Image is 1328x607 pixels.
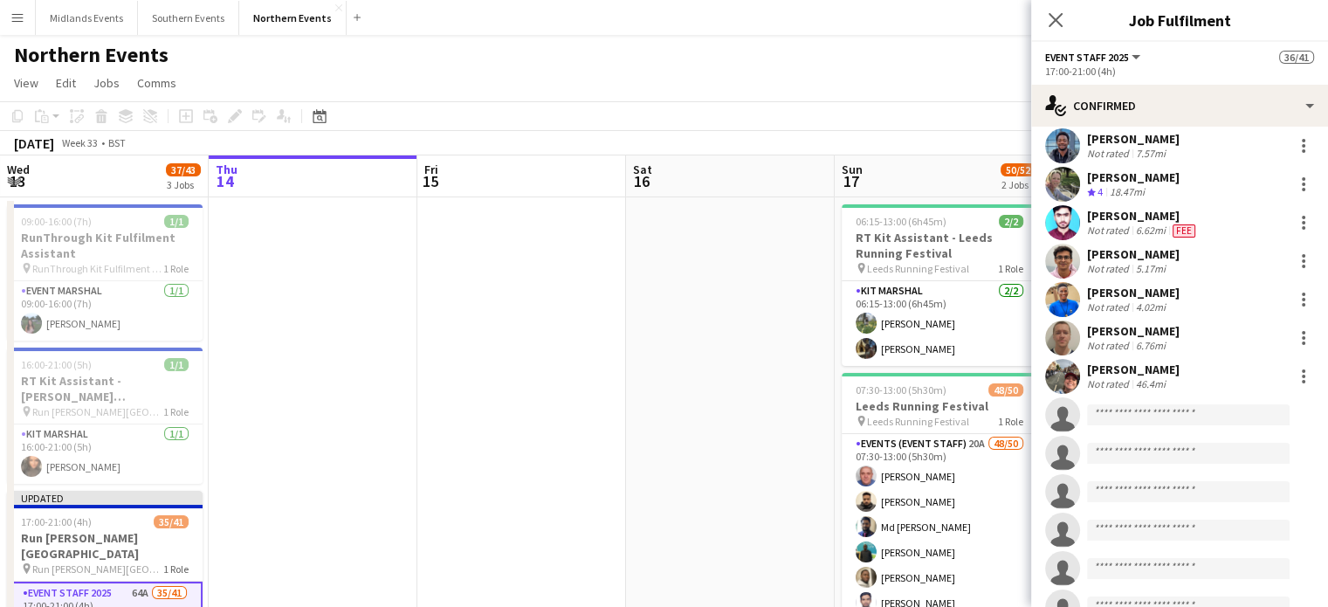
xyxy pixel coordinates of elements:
span: Sat [633,162,652,177]
span: 14 [213,171,237,191]
span: Sun [842,162,863,177]
h3: RunThrough Kit Fulfilment Assistant [7,230,203,261]
div: 7.57mi [1132,147,1169,160]
span: 4 [1097,185,1103,198]
span: 36/41 [1279,51,1314,64]
span: 06:15-13:00 (6h45m) [856,215,946,228]
div: 4.02mi [1132,300,1169,314]
div: Not rated [1087,147,1132,160]
div: [DATE] [14,135,54,152]
div: Not rated [1087,339,1132,352]
button: Southern Events [138,1,239,35]
div: 3 Jobs [167,178,200,191]
span: 50/52 [1001,163,1036,176]
app-card-role: Kit Marshal1/116:00-21:00 (5h)[PERSON_NAME] [7,424,203,484]
div: 46.4mi [1132,377,1169,390]
span: 1 Role [998,415,1023,428]
h3: Leeds Running Festival [842,398,1037,414]
app-job-card: 16:00-21:00 (5h)1/1RT Kit Assistant - [PERSON_NAME][GEOGRAPHIC_DATA] Run [PERSON_NAME][GEOGRAPHIC... [7,348,203,484]
span: 35/41 [154,515,189,528]
span: RunThrough Kit Fulfilment Assistant [32,262,163,275]
a: Comms [130,72,183,94]
span: Run [PERSON_NAME][GEOGRAPHIC_DATA] [32,405,163,418]
span: Leeds Running Festival [867,415,969,428]
div: [PERSON_NAME] [1087,131,1180,147]
span: Fee [1173,224,1195,238]
div: [PERSON_NAME] [1087,169,1180,185]
div: 2 Jobs [1001,178,1035,191]
app-job-card: 09:00-16:00 (7h)1/1RunThrough Kit Fulfilment Assistant RunThrough Kit Fulfilment Assistant1 RoleE... [7,204,203,341]
div: 18.47mi [1106,185,1148,200]
span: Wed [7,162,30,177]
span: 07:30-13:00 (5h30m) [856,383,946,397]
span: 1 Role [163,562,189,576]
h3: RT Kit Assistant - Leeds Running Festival [842,230,1037,261]
span: 16:00-21:00 (5h) [21,358,92,371]
span: 17:00-21:00 (4h) [21,515,92,528]
app-job-card: 06:15-13:00 (6h45m)2/2RT Kit Assistant - Leeds Running Festival Leeds Running Festival1 RoleKit M... [842,204,1037,366]
a: Edit [49,72,83,94]
app-card-role: Event Marshal1/109:00-16:00 (7h)[PERSON_NAME] [7,281,203,341]
span: 48/50 [988,383,1023,397]
span: 1 Role [163,405,189,418]
div: Crew has different fees then in role [1169,224,1199,238]
h3: RT Kit Assistant - [PERSON_NAME][GEOGRAPHIC_DATA] [7,373,203,404]
span: 2/2 [999,215,1023,228]
span: 17 [839,171,863,191]
span: 16 [630,171,652,191]
div: 6.76mi [1132,339,1169,352]
h1: Northern Events [14,42,169,68]
span: 1 Role [163,262,189,275]
span: 13 [4,171,30,191]
div: BST [108,136,126,149]
div: 6.62mi [1132,224,1169,238]
div: Not rated [1087,262,1132,275]
div: [PERSON_NAME] [1087,208,1199,224]
span: Leeds Running Festival [867,262,969,275]
button: Event Staff 2025 [1045,51,1143,64]
span: 1 Role [998,262,1023,275]
span: 1/1 [164,215,189,228]
div: [PERSON_NAME] [1087,285,1180,300]
button: Midlands Events [36,1,138,35]
div: [PERSON_NAME] [1087,362,1180,377]
div: Not rated [1087,300,1132,314]
span: Event Staff 2025 [1045,51,1129,64]
span: Run [PERSON_NAME][GEOGRAPHIC_DATA] [32,562,163,576]
div: Not rated [1087,377,1132,390]
span: 09:00-16:00 (7h) [21,215,92,228]
span: 15 [422,171,438,191]
span: Edit [56,75,76,91]
button: Northern Events [239,1,347,35]
div: Updated [7,491,203,505]
div: 17:00-21:00 (4h) [1045,65,1314,78]
span: View [14,75,38,91]
div: [PERSON_NAME] [1087,323,1180,339]
div: [PERSON_NAME] [1087,246,1180,262]
span: Fri [424,162,438,177]
h3: Run [PERSON_NAME][GEOGRAPHIC_DATA] [7,530,203,562]
span: Jobs [93,75,120,91]
span: 37/43 [166,163,201,176]
a: Jobs [86,72,127,94]
span: Comms [137,75,176,91]
span: 1/1 [164,358,189,371]
h3: Job Fulfilment [1031,9,1328,31]
span: Week 33 [58,136,101,149]
span: Thu [216,162,237,177]
a: View [7,72,45,94]
div: Confirmed [1031,85,1328,127]
app-card-role: Kit Marshal2/206:15-13:00 (6h45m)[PERSON_NAME][PERSON_NAME] [842,281,1037,366]
div: Not rated [1087,224,1132,238]
div: 5.17mi [1132,262,1169,275]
